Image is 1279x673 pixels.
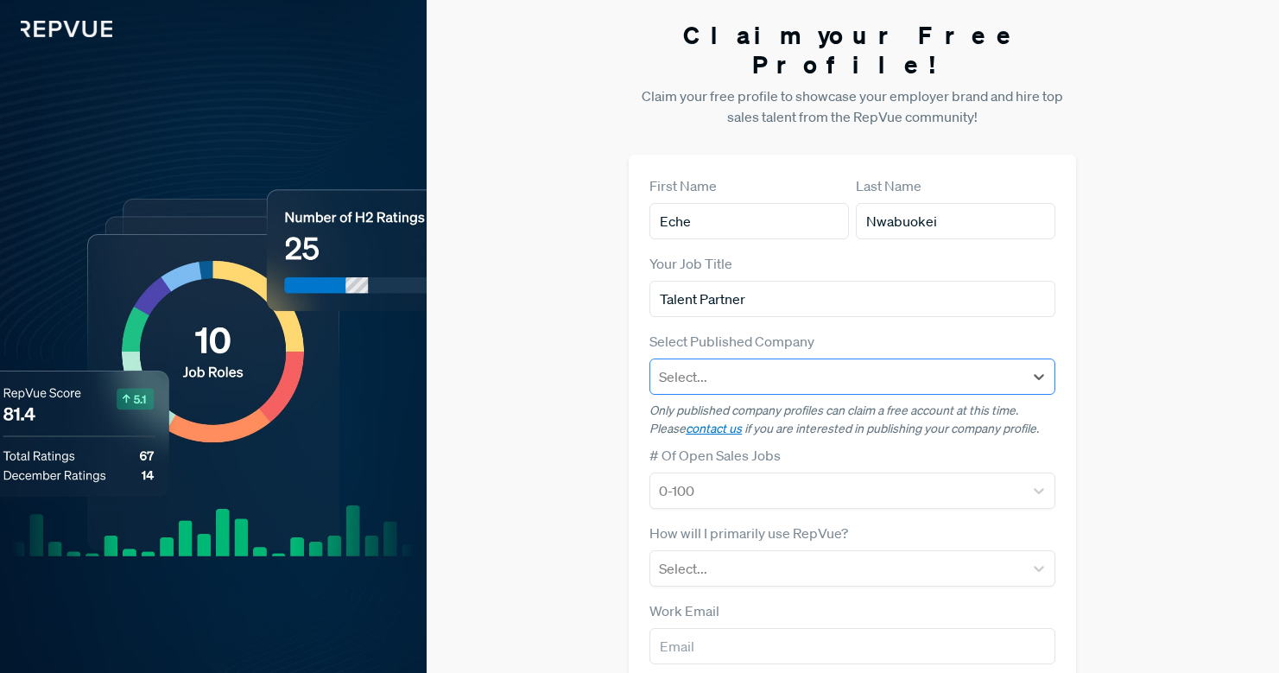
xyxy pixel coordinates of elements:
label: How will I primarily use RepVue? [649,523,848,543]
label: Last Name [856,175,921,196]
label: First Name [649,175,717,196]
p: Claim your free profile to showcase your employer brand and hire top sales talent from the RepVue... [629,86,1076,127]
label: # Of Open Sales Jobs [649,445,781,466]
h3: Claim your Free Profile! [629,21,1076,79]
a: contact us [686,421,742,436]
label: Your Job Title [649,253,732,274]
input: Last Name [856,203,1055,239]
label: Select Published Company [649,331,814,352]
input: Email [649,628,1055,664]
p: Only published company profiles can claim a free account at this time. Please if you are interest... [649,402,1055,438]
label: Work Email [649,600,719,621]
input: Title [649,281,1055,317]
input: First Name [649,203,849,239]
